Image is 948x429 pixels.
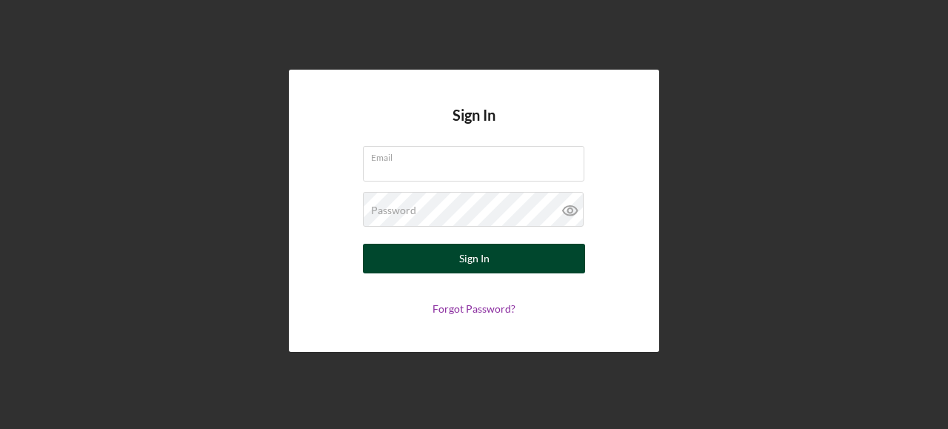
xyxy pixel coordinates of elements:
label: Email [371,147,584,163]
label: Password [371,204,416,216]
div: Sign In [459,244,490,273]
h4: Sign In [453,107,495,146]
a: Forgot Password? [433,302,515,315]
button: Sign In [363,244,585,273]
